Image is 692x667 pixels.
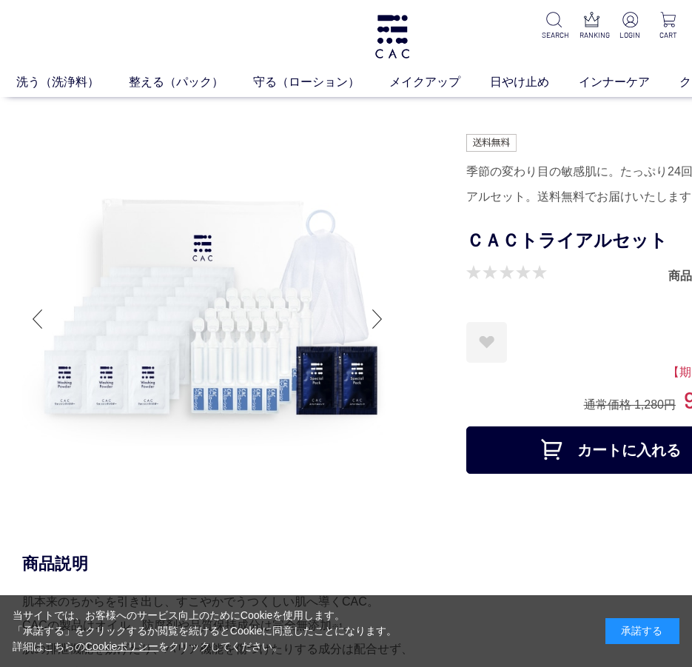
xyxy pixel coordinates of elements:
[466,322,507,363] a: お気に入りに登録する
[466,134,517,152] img: 送料無料
[253,73,389,91] a: 守る（ローション）
[542,12,566,41] a: SEARCH
[13,608,397,654] div: 当サイトでは、お客様へのサービス向上のためにCookieを使用します。 「承諾する」をクリックするか閲覧を続けるとCookieに同意したことになります。 詳細はこちらの をクリックしてください。
[584,397,676,412] div: 通常価格 1,280円
[373,15,411,58] img: logo
[656,30,680,41] p: CART
[656,12,680,41] a: CART
[22,134,392,504] img: ＣＡＣトライアルセット
[389,73,490,91] a: メイクアップ
[16,73,129,91] a: 洗う（洗浄料）
[85,640,159,652] a: Cookieポリシー
[129,73,253,91] a: 整える（パック）
[580,30,604,41] p: RANKING
[618,30,642,41] p: LOGIN
[618,12,642,41] a: LOGIN
[542,30,566,41] p: SEARCH
[605,618,679,644] div: 承諾する
[580,12,604,41] a: RANKING
[579,73,679,91] a: インナーケア
[490,73,579,91] a: 日やけ止め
